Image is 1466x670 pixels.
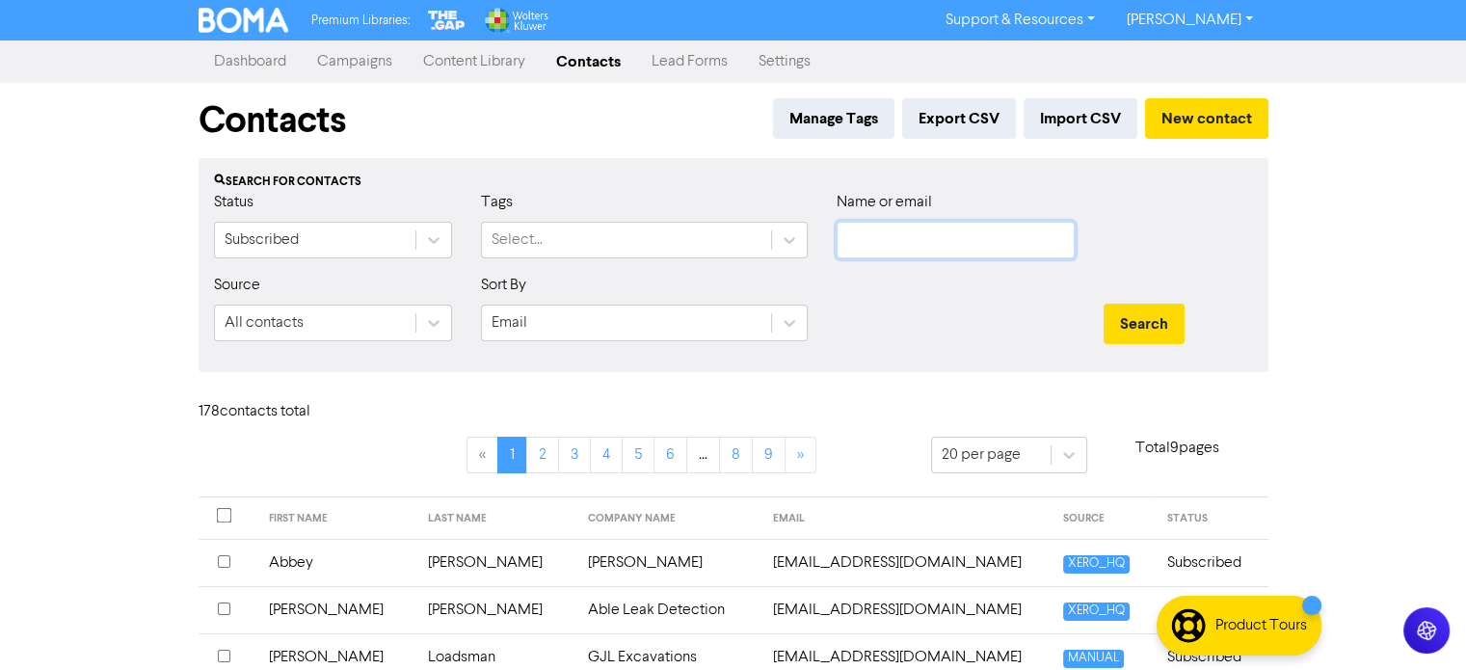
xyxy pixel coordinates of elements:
[408,42,541,81] a: Content Library
[541,42,636,81] a: Contacts
[257,497,416,540] th: FIRST NAME
[214,174,1253,191] div: Search for contacts
[576,586,761,633] td: Able Leak Detection
[1370,577,1466,670] iframe: Chat Widget
[719,437,753,473] a: Page 8
[1110,5,1267,36] a: [PERSON_NAME]
[199,42,302,81] a: Dashboard
[1156,497,1268,540] th: STATUS
[1087,437,1268,460] p: Total 9 pages
[214,191,253,214] label: Status
[653,437,687,473] a: Page 6
[773,98,894,139] button: Manage Tags
[481,191,513,214] label: Tags
[416,497,575,540] th: LAST NAME
[1156,539,1268,586] td: Subscribed
[1156,586,1268,633] td: Subscribed
[225,228,299,252] div: Subscribed
[1063,650,1124,668] span: MANUAL
[416,586,575,633] td: [PERSON_NAME]
[526,437,559,473] a: Page 2
[761,586,1052,633] td: ableleakdetection@gmail.com
[576,497,761,540] th: COMPANY NAME
[257,586,416,633] td: [PERSON_NAME]
[225,311,304,335] div: All contacts
[837,191,932,214] label: Name or email
[497,437,527,473] a: Page 1 is your current page
[425,8,467,33] img: The Gap
[622,437,654,473] a: Page 5
[492,311,527,335] div: Email
[1052,497,1156,540] th: SOURCE
[416,539,575,586] td: [PERSON_NAME]
[1104,304,1185,344] button: Search
[785,437,816,473] a: »
[257,539,416,586] td: Abbey
[311,14,410,27] span: Premium Libraries:
[199,8,289,33] img: BOMA Logo
[302,42,408,81] a: Campaigns
[558,437,591,473] a: Page 3
[761,497,1052,540] th: EMAIL
[492,228,543,252] div: Select...
[942,443,1021,467] div: 20 per page
[199,403,353,421] h6: 178 contact s total
[761,539,1052,586] td: abbeyhickey7@icloud.com
[1024,98,1137,139] button: Import CSV
[576,539,761,586] td: [PERSON_NAME]
[1063,603,1130,621] span: XERO_HQ
[743,42,826,81] a: Settings
[1145,98,1268,139] button: New contact
[636,42,743,81] a: Lead Forms
[1063,555,1130,574] span: XERO_HQ
[930,5,1110,36] a: Support & Resources
[481,274,526,297] label: Sort By
[902,98,1016,139] button: Export CSV
[214,274,260,297] label: Source
[483,8,548,33] img: Wolters Kluwer
[199,98,346,143] h1: Contacts
[590,437,623,473] a: Page 4
[752,437,786,473] a: Page 9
